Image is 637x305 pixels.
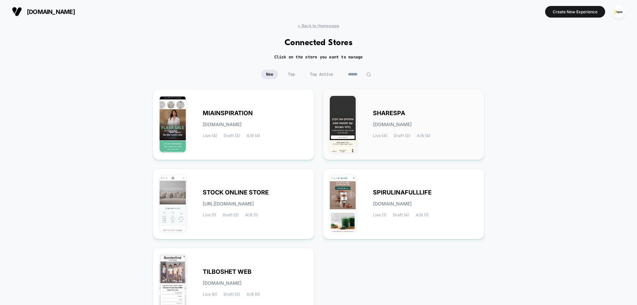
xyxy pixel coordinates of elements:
[298,23,339,28] span: < Back to Homepage
[224,292,240,297] span: Draft (3)
[366,72,371,77] img: edit
[261,70,278,79] span: New
[330,96,356,152] img: SHARESPA
[373,190,432,195] span: SPIRULINAFULLLIFE
[10,6,77,17] button: [DOMAIN_NAME]
[203,133,217,138] span: Live (4)
[373,111,405,115] span: SHARESPA
[373,213,386,217] span: Live (1)
[203,201,254,206] span: [URL][DOMAIN_NAME]
[274,54,363,60] h2: Click on the store you want to manage
[612,5,625,18] img: ppic
[545,6,605,18] button: Create New Experience
[305,70,338,79] span: Top Active
[373,201,412,206] span: [DOMAIN_NAME]
[373,133,387,138] span: Live (4)
[203,190,269,195] span: STOCK ONLINE STORE
[160,175,186,232] img: STOCK_ONLINE_STORE
[203,213,216,217] span: Live (1)
[247,292,260,297] span: A/B (0)
[224,133,240,138] span: Draft (3)
[610,5,627,19] button: ppic
[203,292,217,297] span: Live (0)
[203,281,242,285] span: [DOMAIN_NAME]
[203,111,253,115] span: MIAINSPIRATION
[160,96,186,152] img: MIAINSPIRATION
[203,122,242,127] span: [DOMAIN_NAME]
[393,213,409,217] span: Draft (4)
[417,133,430,138] span: A/B (4)
[203,269,251,274] span: TILBOSHET WEB
[223,213,239,217] span: Draft (2)
[247,133,260,138] span: A/B (4)
[283,70,300,79] span: Top
[330,175,356,232] img: SPIRULINAFULLLIFE
[394,133,410,138] span: Draft (3)
[27,8,75,15] span: [DOMAIN_NAME]
[373,122,412,127] span: [DOMAIN_NAME]
[245,213,258,217] span: A/B (1)
[285,38,353,48] h1: Connected Stores
[416,213,428,217] span: A/B (1)
[12,7,22,17] img: Visually logo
